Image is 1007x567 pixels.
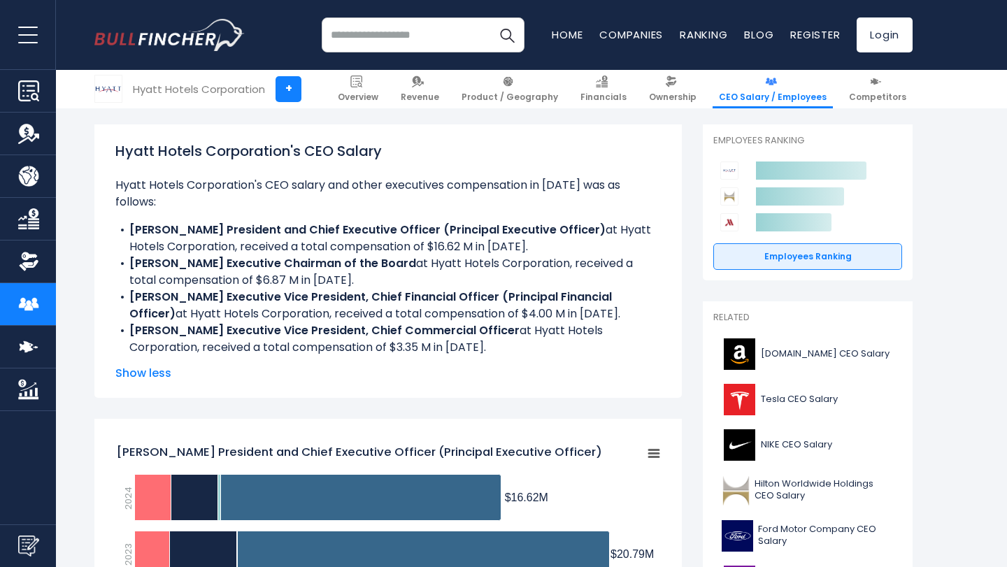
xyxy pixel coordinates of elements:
b: [PERSON_NAME] Executive Vice President, Chief Commercial Officer [129,322,520,338]
a: Revenue [394,70,445,108]
span: Tesla CEO Salary [761,394,838,405]
tspan: $16.62M [505,491,548,503]
a: NIKE CEO Salary [713,426,902,464]
span: Ownership [649,92,697,103]
a: Ownership [643,70,703,108]
text: 2023 [122,543,135,566]
img: Ownership [18,251,39,272]
a: + [276,76,301,102]
img: TSLA logo [722,384,757,415]
span: Hilton Worldwide Holdings CEO Salary [755,478,894,502]
a: Login [857,17,913,52]
span: Ford Motor Company CEO Salary [758,524,894,547]
a: Register [790,27,840,42]
b: [PERSON_NAME] Executive Chairman of the Board [129,255,416,271]
tspan: [PERSON_NAME] President and Chief Executive Officer (Principal Executive Officer) [117,443,602,460]
a: Ford Motor Company CEO Salary [713,517,902,555]
b: [PERSON_NAME] Executive Vice President, Chief Financial Officer (Principal Financial Officer) [129,289,612,322]
img: NKE logo [722,429,757,461]
img: F logo [722,520,754,552]
li: at Hyatt Hotels Corporation, received a total compensation of $6.87 M in [DATE]. [115,255,661,289]
a: Tesla CEO Salary [713,380,902,419]
a: Blog [744,27,773,42]
img: Hilton Worldwide Holdings competitors logo [720,187,738,206]
span: Product / Geography [462,92,558,103]
a: CEO Salary / Employees [713,70,833,108]
a: [DOMAIN_NAME] CEO Salary [713,335,902,373]
p: Employees Ranking [713,135,902,147]
img: Hyatt Hotels Corporation competitors logo [720,162,738,180]
img: H logo [95,76,122,102]
tspan: $20.79M [610,548,654,560]
span: Show less [115,365,661,382]
button: Search [490,17,524,52]
a: Ranking [680,27,727,42]
span: CEO Salary / Employees [719,92,827,103]
img: bullfincher logo [94,19,245,51]
span: [DOMAIN_NAME] CEO Salary [761,348,890,360]
a: Home [552,27,583,42]
span: Competitors [849,92,906,103]
b: [PERSON_NAME] President and Chief Executive Officer (Principal Executive Officer) [129,222,606,238]
span: Overview [338,92,378,103]
a: Employees Ranking [713,243,902,270]
li: at Hyatt Hotels Corporation, received a total compensation of $3.35 M in [DATE]. [115,322,661,356]
h1: Hyatt Hotels Corporation's CEO Salary [115,141,661,162]
a: Competitors [843,70,913,108]
img: HLT logo [722,475,750,506]
div: Hyatt Hotels Corporation [133,81,265,97]
a: Product / Geography [455,70,564,108]
img: Marriott International competitors logo [720,213,738,231]
span: NIKE CEO Salary [761,439,832,451]
li: at Hyatt Hotels Corporation, received a total compensation of $4.00 M in [DATE]. [115,289,661,322]
p: Related [713,312,902,324]
a: Go to homepage [94,19,245,51]
a: Overview [331,70,385,108]
img: AMZN logo [722,338,757,370]
span: Financials [580,92,627,103]
text: 2024 [122,487,135,510]
span: Revenue [401,92,439,103]
p: Hyatt Hotels Corporation's CEO salary and other executives compensation in [DATE] was as follows: [115,177,661,210]
li: at Hyatt Hotels Corporation, received a total compensation of $16.62 M in [DATE]. [115,222,661,255]
a: Hilton Worldwide Holdings CEO Salary [713,471,902,510]
a: Financials [574,70,633,108]
a: Companies [599,27,663,42]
